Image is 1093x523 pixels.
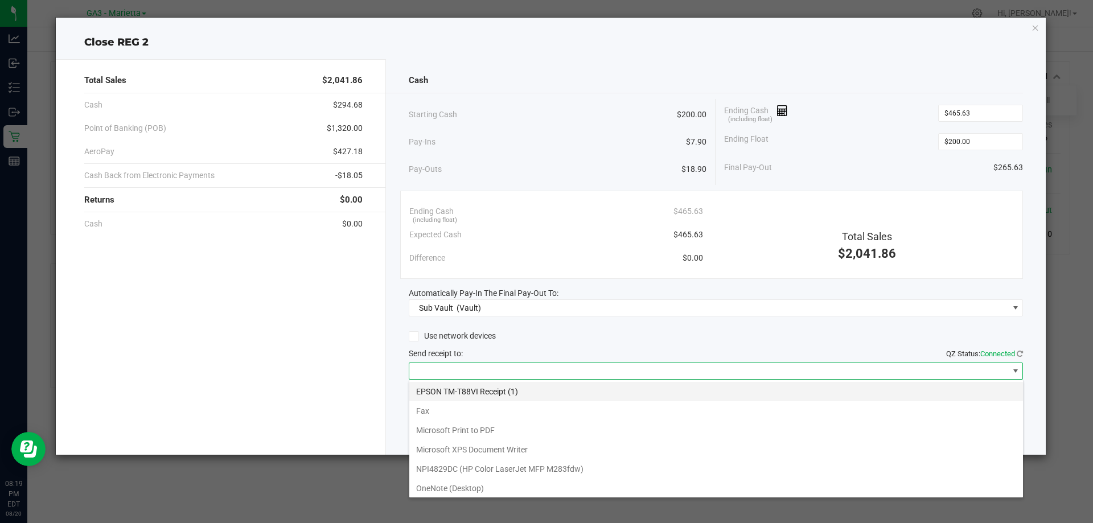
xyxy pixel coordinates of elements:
span: (including float) [413,216,457,225]
span: Starting Cash [409,109,457,121]
span: $18.90 [681,163,706,175]
span: Total Sales [84,74,126,87]
span: Cash Back from Electronic Payments [84,170,215,182]
span: $465.63 [673,205,703,217]
iframe: Resource center [11,432,46,466]
span: $7.90 [686,136,706,148]
li: NPI4829DC (HP Color LaserJet MFP M283fdw) [409,459,1023,479]
span: Ending Cash [724,105,788,122]
li: Fax [409,401,1023,421]
span: -$18.05 [335,170,363,182]
span: Cash [84,218,102,230]
span: Ending Float [724,133,769,150]
span: Point of Banking (POB) [84,122,166,134]
span: Automatically Pay-In The Final Pay-Out To: [409,289,558,298]
span: (including float) [728,115,773,125]
span: Connected [980,349,1015,358]
span: $427.18 [333,146,363,158]
span: $465.63 [673,229,703,241]
li: Microsoft XPS Document Writer [409,440,1023,459]
li: OneNote (Desktop) [409,479,1023,498]
span: $265.63 [993,162,1023,174]
span: $200.00 [677,109,706,121]
span: $0.00 [340,193,363,207]
span: Send receipt to: [409,349,463,358]
li: Microsoft Print to PDF [409,421,1023,440]
span: $1,320.00 [327,122,363,134]
div: Returns [84,188,363,212]
span: Total Sales [842,230,892,242]
span: $2,041.86 [838,246,896,261]
span: $0.00 [683,252,703,264]
span: $294.68 [333,99,363,111]
span: $0.00 [342,218,363,230]
span: Difference [409,252,445,264]
span: QZ Status: [946,349,1023,358]
label: Use network devices [409,330,496,342]
span: Cash [409,74,428,87]
span: (Vault) [457,303,481,312]
div: Close REG 2 [56,35,1046,50]
span: AeroPay [84,146,114,158]
li: EPSON TM-T88VI Receipt (1) [409,382,1023,401]
span: Pay-Outs [409,163,442,175]
span: Final Pay-Out [724,162,772,174]
span: Expected Cash [409,229,462,241]
span: Ending Cash [409,205,454,217]
span: Sub Vault [419,303,453,312]
span: Cash [84,99,102,111]
span: $2,041.86 [322,74,363,87]
span: Pay-Ins [409,136,435,148]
